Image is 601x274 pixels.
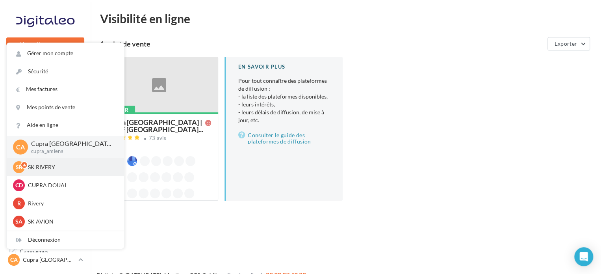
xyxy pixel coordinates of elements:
a: Campagnes [5,138,86,155]
p: Cupra [GEOGRAPHIC_DATA] [31,139,111,148]
li: - la liste des plateformes disponibles, [238,93,330,101]
p: Rivery [28,199,115,207]
button: Exporter [547,37,590,50]
div: En savoir plus [238,63,330,71]
a: Mes factures [7,80,124,98]
span: CA [16,142,25,151]
span: Cupra [GEOGRAPHIC_DATA] | VGRF [GEOGRAPHIC_DATA]... [107,119,205,133]
p: SK RIVERY [28,163,115,171]
button: Notifications 5 [5,59,83,76]
a: Opérations [5,79,86,95]
a: Aide en ligne [7,116,124,134]
span: R [17,199,21,207]
li: - leurs délais de diffusion, de mise à jour, etc. [238,108,330,124]
span: CD [15,181,23,189]
p: Pour tout connaître des plateformes de diffusion : [238,77,330,124]
a: Boîte de réception6 [5,98,86,115]
a: Mes points de vente [7,99,124,116]
li: - leurs intérêts, [238,101,330,108]
span: CA [10,256,18,264]
span: Exporter [554,40,577,47]
div: Open Intercom Messenger [574,247,593,266]
div: 73 avis [149,136,166,141]
a: Médiathèque [5,177,86,194]
a: Calendrier [5,197,86,214]
a: Contacts [5,158,86,174]
a: PLV et print personnalisable [5,216,86,240]
p: cupra_amiens [31,148,111,155]
div: Déconnexion [7,231,124,249]
span: SA [15,218,22,226]
a: Consulter le guide des plateformes de diffusion [238,130,330,146]
p: CUPRA DOUAI [28,181,115,189]
a: Gérer mon compte [7,45,124,62]
a: Visibilité en ligne [5,119,86,135]
button: Nouvelle campagne [6,37,84,51]
a: 73 avis [107,134,211,144]
div: Visibilité en ligne [100,13,592,24]
a: CA Cupra [GEOGRAPHIC_DATA] [6,252,84,267]
span: SR [16,163,22,171]
p: SK AVION [28,218,115,226]
div: 1 point de vente [100,40,544,47]
p: Cupra [GEOGRAPHIC_DATA] [23,256,75,264]
a: Sécurité [7,63,124,80]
